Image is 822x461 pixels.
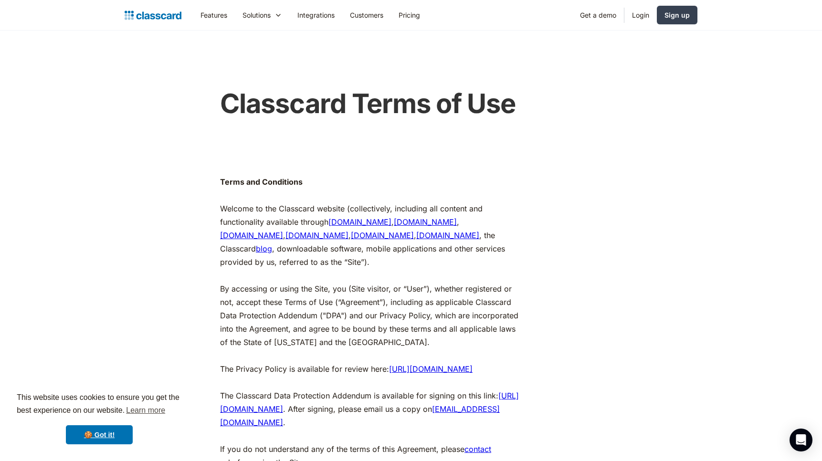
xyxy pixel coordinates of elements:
[416,230,479,240] a: [DOMAIN_NAME]
[389,364,473,374] a: [URL][DOMAIN_NAME]
[66,425,133,444] a: dismiss cookie message
[394,217,457,227] a: [DOMAIN_NAME]
[125,403,167,418] a: learn more about cookies
[342,4,391,26] a: Customers
[242,10,271,20] div: Solutions
[256,244,272,253] a: blog
[8,383,191,453] div: cookieconsent
[664,10,690,20] div: Sign up
[391,4,428,26] a: Pricing
[220,88,592,120] h1: Classcard Terms of Use
[290,4,342,26] a: Integrations
[285,230,348,240] a: [DOMAIN_NAME]
[624,4,657,26] a: Login
[17,392,182,418] span: This website uses cookies to ensure you get the best experience on our website.
[220,230,283,240] a: [DOMAIN_NAME]
[328,217,391,227] a: [DOMAIN_NAME]
[235,4,290,26] div: Solutions
[220,177,303,187] strong: Terms and Conditions
[790,429,812,451] div: Open Intercom Messenger
[125,9,181,22] a: home
[193,4,235,26] a: Features
[351,230,414,240] a: [DOMAIN_NAME]
[572,4,624,26] a: Get a demo
[657,6,697,24] a: Sign up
